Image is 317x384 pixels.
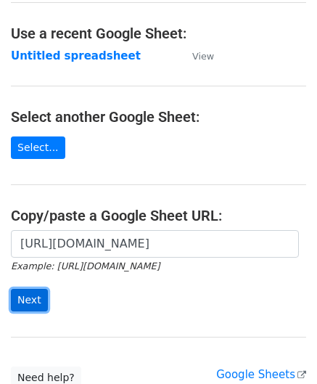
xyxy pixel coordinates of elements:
[178,49,214,62] a: View
[192,51,214,62] small: View
[11,108,306,126] h4: Select another Google Sheet:
[11,261,160,271] small: Example: [URL][DOMAIN_NAME]
[11,207,306,224] h4: Copy/paste a Google Sheet URL:
[11,25,306,42] h4: Use a recent Google Sheet:
[11,289,48,311] input: Next
[216,368,306,381] a: Google Sheets
[11,136,65,159] a: Select...
[11,230,299,258] input: Paste your Google Sheet URL here
[244,314,317,384] iframe: Chat Widget
[11,49,141,62] a: Untitled spreadsheet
